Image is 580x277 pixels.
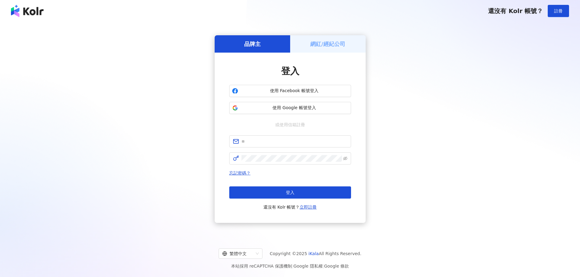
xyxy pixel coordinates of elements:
[270,250,361,257] span: Copyright © 2025 All Rights Reserved.
[281,66,299,76] span: 登入
[222,249,253,258] div: 繁體中文
[554,9,563,13] span: 註冊
[324,264,349,268] a: Google 條款
[343,156,347,161] span: eye-invisible
[229,85,351,97] button: 使用 Facebook 帳號登入
[292,264,294,268] span: |
[263,203,317,211] span: 還沒有 Kolr 帳號？
[323,264,324,268] span: |
[241,88,348,94] span: 使用 Facebook 帳號登入
[231,262,349,270] span: 本站採用 reCAPTCHA 保護機制
[286,190,294,195] span: 登入
[488,7,543,15] span: 還沒有 Kolr 帳號？
[229,102,351,114] button: 使用 Google 帳號登入
[548,5,569,17] button: 註冊
[310,40,345,48] h5: 網紅/經紀公司
[271,121,309,128] span: 或使用信箱註冊
[241,105,348,111] span: 使用 Google 帳號登入
[244,40,261,48] h5: 品牌主
[229,186,351,199] button: 登入
[300,205,317,209] a: 立即註冊
[308,251,319,256] a: iKala
[294,264,323,268] a: Google 隱私權
[229,171,251,175] a: 忘記密碼？
[11,5,44,17] img: logo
